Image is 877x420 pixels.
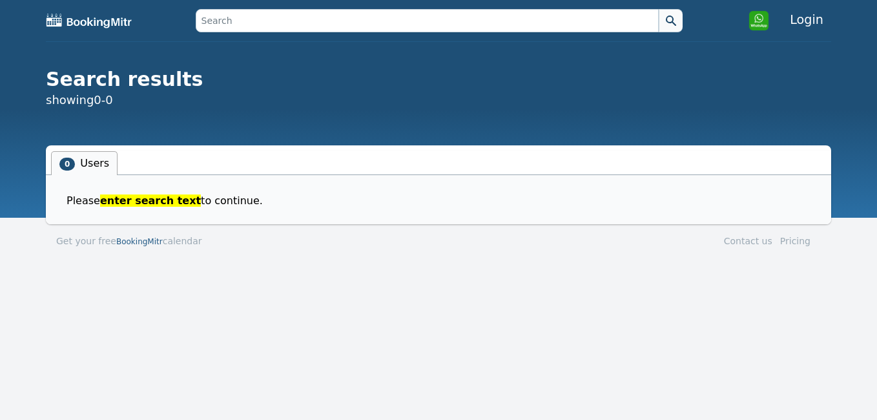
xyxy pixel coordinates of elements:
span: Please to continue. [67,193,273,209]
li: Users [51,151,118,175]
input: Search [196,9,659,32]
a: Get your freeBookingMitrcalendar [56,235,202,247]
a: Pricing [780,236,810,246]
a: Contact us [724,236,772,246]
span: 0 [59,158,75,171]
span: enter search text [100,194,201,207]
h1: Search results [46,68,831,91]
img: Click to open WhatsApp [748,10,769,31]
span: BookingMitr [116,237,163,246]
img: BookingMitr [46,13,132,28]
span: showing 0-0 [46,91,113,109]
a: Login [782,7,831,32]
